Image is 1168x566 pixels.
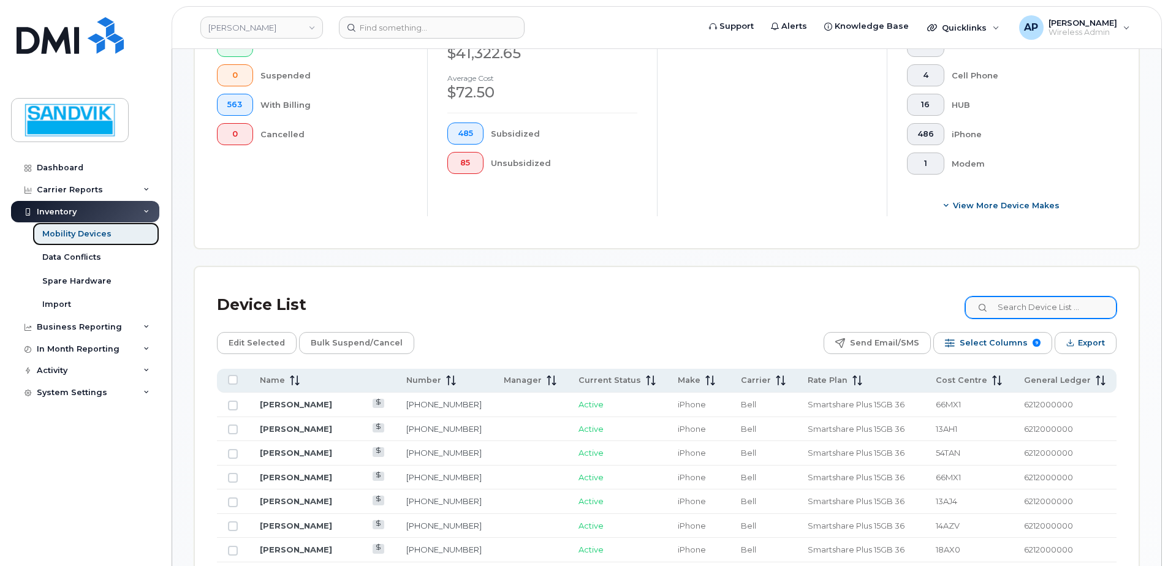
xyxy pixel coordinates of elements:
[917,159,934,168] span: 1
[942,23,987,32] span: Quicklinks
[373,496,384,505] a: View Last Bill
[678,496,706,506] span: iPhone
[952,64,1098,86] div: Cell Phone
[578,496,604,506] span: Active
[808,472,904,482] span: Smartshare Plus 15GB 36
[719,20,754,32] span: Support
[311,334,403,352] span: Bulk Suspend/Cancel
[217,123,253,145] button: 0
[406,375,441,386] span: Number
[1024,496,1073,506] span: 6212000000
[1024,20,1038,35] span: AP
[578,424,604,434] span: Active
[1055,332,1117,354] button: Export
[936,545,960,554] span: 18AX0
[260,375,285,386] span: Name
[491,123,638,145] div: Subsidized
[678,545,706,554] span: iPhone
[578,375,641,386] span: Current Status
[406,472,482,482] a: [PHONE_NUMBER]
[936,424,957,434] span: 13AH1
[678,472,706,482] span: iPhone
[741,375,771,386] span: Carrier
[373,423,384,432] a: View Last Bill
[936,399,961,409] span: 66MX1
[373,520,384,529] a: View Last Bill
[447,43,637,64] div: $41,322.65
[260,424,332,434] a: [PERSON_NAME]
[406,448,482,458] a: [PHONE_NUMBER]
[1078,334,1105,352] span: Export
[808,375,848,386] span: Rate Plan
[447,123,484,145] button: 485
[260,545,332,554] a: [PERSON_NAME]
[1024,545,1073,554] span: 6212000000
[933,332,1052,354] button: Select Columns 9
[808,521,904,530] span: Smartshare Plus 15GB 36
[835,20,909,32] span: Knowledge Base
[447,152,484,174] button: 85
[578,448,604,458] span: Active
[339,17,525,39] input: Find something...
[1024,448,1073,458] span: 6212000000
[741,545,756,554] span: Bell
[1024,521,1073,530] span: 6212000000
[741,496,756,506] span: Bell
[952,123,1098,145] div: iPhone
[816,14,917,39] a: Knowledge Base
[678,448,706,458] span: iPhone
[919,15,1008,40] div: Quicklinks
[1024,375,1091,386] span: General Ledger
[447,74,637,82] h4: Average cost
[808,424,904,434] span: Smartshare Plus 15GB 36
[936,521,960,530] span: 14AZV
[406,424,482,434] a: [PHONE_NUMBER]
[260,94,408,116] div: With Billing
[808,496,904,506] span: Smartshare Plus 15GB 36
[678,521,706,530] span: iPhone
[965,296,1117,319] input: Search Device List ...
[952,94,1098,116] div: HUB
[678,399,706,409] span: iPhone
[808,545,904,554] span: Smartshare Plus 15GB 36
[227,70,243,80] span: 0
[491,152,638,174] div: Unsubsidized
[217,289,306,321] div: Device List
[406,545,482,554] a: [PHONE_NUMBER]
[1024,424,1073,434] span: 6212000000
[917,129,934,139] span: 486
[1033,339,1041,347] span: 9
[200,17,323,39] a: Sandvik Tamrock
[260,399,332,409] a: [PERSON_NAME]
[678,375,700,386] span: Make
[260,64,408,86] div: Suspended
[953,200,1060,211] span: View More Device Makes
[762,14,816,39] a: Alerts
[458,129,473,138] span: 485
[1011,15,1139,40] div: Annette Panzani
[781,20,807,32] span: Alerts
[808,448,904,458] span: Smartshare Plus 15GB 36
[217,64,253,86] button: 0
[406,496,482,506] a: [PHONE_NUMBER]
[917,100,934,110] span: 16
[227,129,243,139] span: 0
[936,375,987,386] span: Cost Centre
[406,521,482,530] a: [PHONE_NUMBER]
[678,424,706,434] span: iPhone
[907,64,944,86] button: 4
[373,447,384,456] a: View Last Bill
[260,496,332,506] a: [PERSON_NAME]
[217,332,297,354] button: Edit Selected
[260,521,332,530] a: [PERSON_NAME]
[907,123,944,145] button: 486
[741,424,756,434] span: Bell
[936,448,960,458] span: 54TAN
[808,399,904,409] span: Smartshare Plus 15GB 36
[952,153,1098,175] div: Modem
[741,448,756,458] span: Bell
[578,545,604,554] span: Active
[1024,399,1073,409] span: 6212000000
[907,94,944,116] button: 16
[447,82,637,103] div: $72.50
